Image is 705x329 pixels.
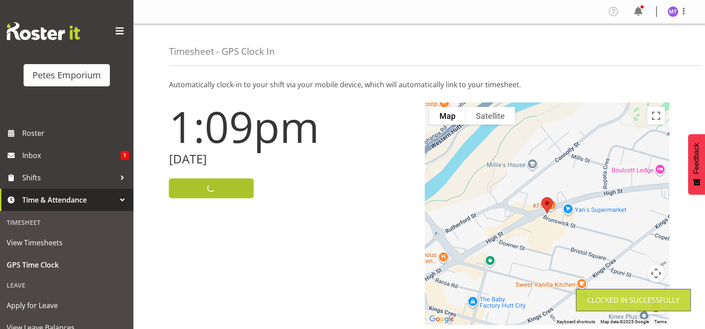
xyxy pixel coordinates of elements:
button: Show street map [429,107,466,125]
div: Clocked in Successfully [587,295,680,305]
span: Shifts [22,171,116,184]
span: View Timesheets [7,236,127,249]
button: Show satellite imagery [466,107,515,125]
button: Keyboard shortcuts [557,319,595,325]
div: Petes Emporium [32,69,101,82]
h2: [DATE] [169,152,414,166]
h1: 1:09pm [169,102,414,150]
h4: Timesheet - GPS Clock In [169,46,275,57]
span: 1 [121,151,129,160]
span: Inbox [22,149,121,162]
span: Map data ©2025 Google [600,319,649,324]
a: Apply for Leave [2,294,131,317]
a: Terms (opens in new tab) [654,319,667,324]
button: Map camera controls [647,264,665,282]
img: Google [427,313,456,325]
button: Toggle fullscreen view [647,107,665,125]
img: Rosterit website logo [7,22,80,40]
span: Feedback [693,143,701,174]
div: Timesheet [2,213,131,232]
span: Apply for Leave [7,299,127,312]
span: GPS Time Clock [7,258,127,272]
a: GPS Time Clock [2,254,131,276]
button: Feedback - Show survey [688,134,705,195]
p: Automatically clock-in to your shift via your mobile device, which will automatically link to you... [169,79,669,90]
a: Open this area in Google Maps (opens a new window) [427,313,456,325]
span: Time & Attendance [22,193,116,207]
div: Leave [2,276,131,294]
span: Roster [22,126,129,140]
img: mya-taupawa-birkhead5814.jpg [668,6,678,17]
a: View Timesheets [2,232,131,254]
